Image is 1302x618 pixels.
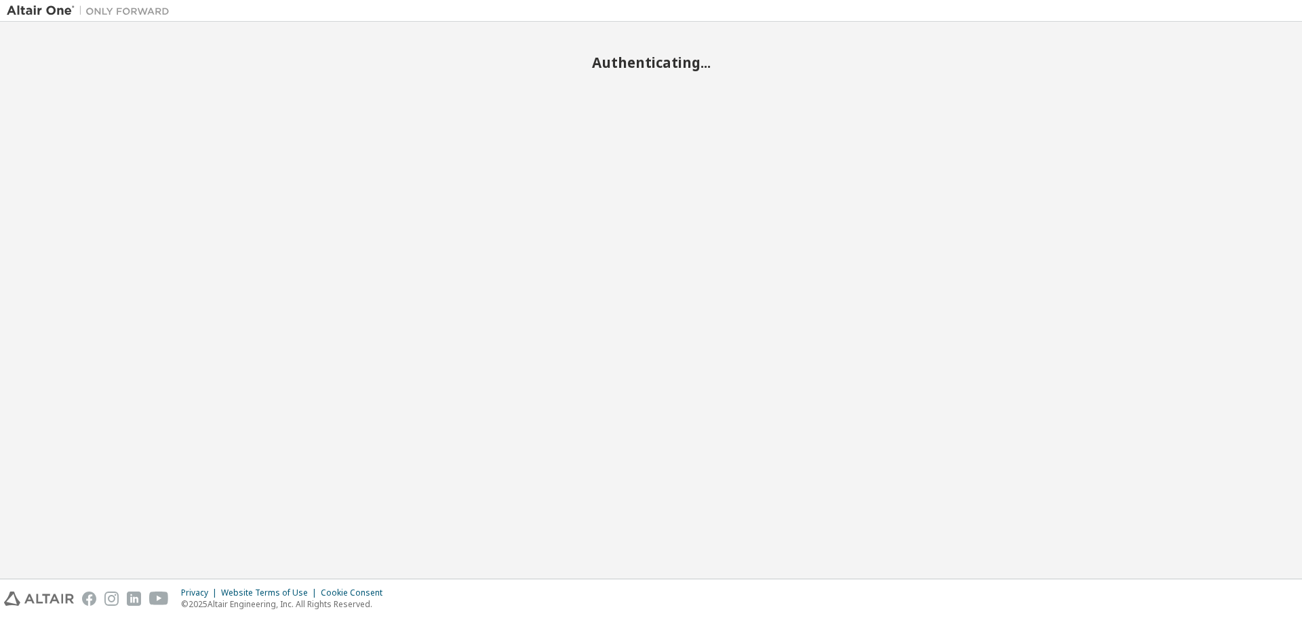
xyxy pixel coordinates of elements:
img: altair_logo.svg [4,592,74,606]
img: facebook.svg [82,592,96,606]
img: Altair One [7,4,176,18]
div: Website Terms of Use [221,587,321,598]
p: © 2025 Altair Engineering, Inc. All Rights Reserved. [181,598,391,610]
img: linkedin.svg [127,592,141,606]
div: Privacy [181,587,221,598]
img: youtube.svg [149,592,169,606]
h2: Authenticating... [7,54,1295,71]
div: Cookie Consent [321,587,391,598]
img: instagram.svg [104,592,119,606]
